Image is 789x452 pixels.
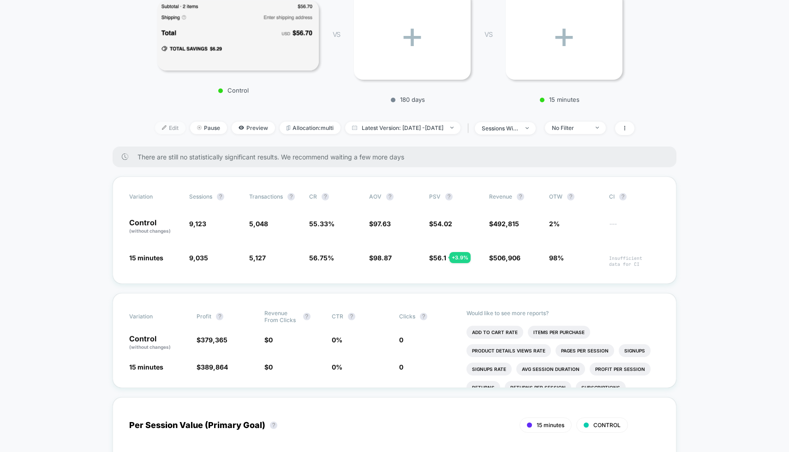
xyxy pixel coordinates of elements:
[482,125,519,132] div: sessions with impression
[216,313,223,320] button: ?
[129,228,171,234] span: (without changes)
[348,313,355,320] button: ?
[129,335,187,351] p: Control
[201,336,227,344] span: 379,365
[332,313,343,320] span: CTR
[493,220,519,228] span: 492,815
[593,422,621,429] span: CONTROL
[269,363,273,371] span: 0
[433,220,452,228] span: 54.02
[596,127,599,129] img: end
[399,363,403,371] span: 0
[369,220,391,228] span: $
[269,336,273,344] span: 0
[189,220,206,228] span: 9,123
[309,254,334,262] span: 56.75 %
[549,254,564,262] span: 98%
[249,220,268,228] span: 5,048
[516,363,585,376] li: Avg Session Duration
[445,193,453,200] button: ?
[155,122,185,134] span: Edit
[201,363,228,371] span: 389,864
[369,254,392,262] span: $
[129,193,180,200] span: Variation
[501,96,618,103] p: 15 minutes
[197,336,227,344] span: $
[429,254,446,262] span: $
[309,220,335,228] span: 55.33 %
[399,313,415,320] span: Clicks
[264,363,273,371] span: $
[556,344,614,357] li: Pages Per Session
[303,313,311,320] button: ?
[369,193,382,200] span: AOV
[619,344,651,357] li: Signups
[549,193,600,200] span: OTW
[466,310,660,317] p: Would like to see more reports?
[489,254,520,262] span: $
[129,310,180,323] span: Variation
[576,381,626,394] li: Subscriptions
[197,313,211,320] span: Profit
[537,422,564,429] span: 15 minutes
[217,193,224,200] button: ?
[249,254,266,262] span: 5,127
[333,30,340,38] span: VS
[373,220,391,228] span: 97.63
[287,125,290,130] img: rebalance
[429,193,441,200] span: PSV
[373,254,392,262] span: 98.87
[449,252,471,263] div: + 3.9 %
[549,220,560,228] span: 2%
[517,193,524,200] button: ?
[609,255,660,267] span: Insufficient data for CI
[484,30,492,38] span: VS
[322,193,329,200] button: ?
[137,153,658,161] span: There are still no statistically significant results. We recommend waiting a few more days
[153,87,314,94] p: Control
[309,193,317,200] span: CR
[466,326,523,339] li: Add To Cart Rate
[466,381,500,394] li: Returns
[190,122,227,134] span: Pause
[332,336,342,344] span: 0 %
[345,122,460,134] span: Latest Version: [DATE] - [DATE]
[386,193,394,200] button: ?
[466,363,512,376] li: Signups Rate
[619,193,627,200] button: ?
[197,125,202,130] img: end
[567,193,574,200] button: ?
[197,363,228,371] span: $
[264,310,299,323] span: Revenue From Clicks
[465,122,475,135] span: |
[609,221,660,235] span: ---
[287,193,295,200] button: ?
[280,122,341,134] span: Allocation: multi
[552,124,589,131] div: No Filter
[466,344,551,357] li: Product Details Views Rate
[332,363,342,371] span: 0 %
[264,336,273,344] span: $
[129,363,163,371] span: 15 minutes
[129,219,180,235] p: Control
[429,220,452,228] span: $
[450,127,454,129] img: end
[590,363,651,376] li: Profit Per Session
[528,326,590,339] li: Items Per Purchase
[489,220,519,228] span: $
[349,96,466,103] p: 180 days
[609,193,660,200] span: CI
[433,254,446,262] span: 56.1
[129,344,171,350] span: (without changes)
[526,127,529,129] img: end
[189,193,212,200] span: Sessions
[399,336,403,344] span: 0
[249,193,283,200] span: Transactions
[352,125,357,130] img: calendar
[489,193,512,200] span: Revenue
[189,254,208,262] span: 9,035
[505,381,571,394] li: Returns Per Session
[129,254,163,262] span: 15 minutes
[493,254,520,262] span: 506,906
[420,313,427,320] button: ?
